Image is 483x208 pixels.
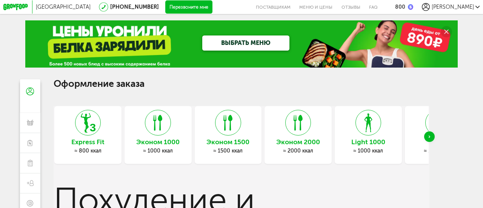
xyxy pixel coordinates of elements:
a: ВЫБРАТЬ МЕНЮ [202,35,289,51]
div: ≈ 1000 ккал [335,148,402,154]
h3: Light 1000 [335,139,402,146]
span: [GEOGRAPHIC_DATA] [36,4,91,10]
div: ≈ 1500 ккал [195,148,262,154]
h1: Оформление заказа [54,79,429,88]
a: [PHONE_NUMBER] [110,4,159,10]
div: ≈ 1000 ккал [125,148,192,154]
div: 800 [395,4,405,10]
div: Next slide [424,131,435,142]
h3: Эконом 1500 [195,139,262,146]
button: Перезвоните мне [165,0,212,14]
img: bonus_b.cdccf46.png [408,4,413,9]
div: ≈ 1200 ккал [405,148,472,154]
span: [PERSON_NAME] [432,4,474,10]
h3: Fit [405,139,472,146]
div: ≈ 2000 ккал [265,148,332,154]
h3: Express Fit [54,139,122,146]
div: ≈ 800 ккал [54,148,122,154]
h3: Эконом 1000 [125,139,192,146]
h3: Эконом 2000 [265,139,332,146]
